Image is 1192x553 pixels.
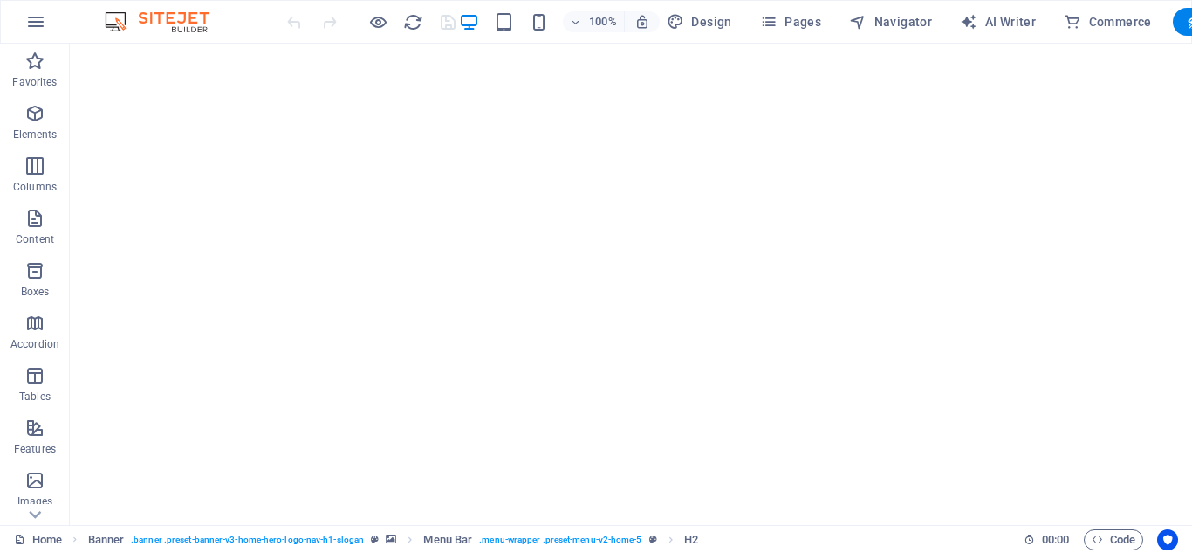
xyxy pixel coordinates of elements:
p: Elements [13,128,58,142]
span: Pages [760,13,821,31]
a: Click to cancel selection. Double-click to open Pages [14,529,62,550]
span: : [1054,533,1057,546]
p: Images [17,494,53,508]
i: This element is a customizable preset [649,535,657,544]
button: Pages [753,8,828,36]
h6: Session time [1024,529,1070,550]
button: Navigator [842,8,939,36]
button: Click here to leave preview mode and continue editing [367,11,388,32]
p: Favorites [12,75,57,89]
p: Tables [19,390,51,404]
button: Commerce [1057,8,1159,36]
span: Click to select. Double-click to edit [423,529,472,550]
i: On resize automatically adjust zoom level to fit chosen device. [634,14,650,30]
span: Navigator [849,13,932,31]
i: Reload page [403,12,423,32]
p: Content [16,232,54,246]
button: Code [1084,529,1143,550]
h6: 100% [589,11,617,32]
span: . menu-wrapper .preset-menu-v2-home-5 [479,529,641,550]
button: 100% [563,11,625,32]
span: 00 00 [1042,529,1069,550]
button: Usercentrics [1157,529,1178,550]
i: This element is a customizable preset [371,535,379,544]
span: Click to select. Double-click to edit [88,529,125,550]
div: Design (Ctrl+Alt+Y) [660,8,739,36]
span: AI Writer [960,13,1036,31]
i: This element contains a background [386,535,396,544]
nav: breadcrumb [88,529,698,550]
button: Design [660,8,739,36]
span: Design [667,13,732,31]
button: AI Writer [953,8,1043,36]
p: Columns [13,180,57,194]
p: Features [14,442,56,456]
span: Code [1092,529,1135,550]
img: Editor Logo [100,11,231,32]
p: Boxes [21,285,50,299]
button: reload [402,11,423,32]
p: Accordion [10,337,59,351]
span: Commerce [1064,13,1152,31]
span: Click to select. Double-click to edit [684,529,698,550]
span: . banner .preset-banner-v3-home-hero-logo-nav-h1-slogan [131,529,364,550]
